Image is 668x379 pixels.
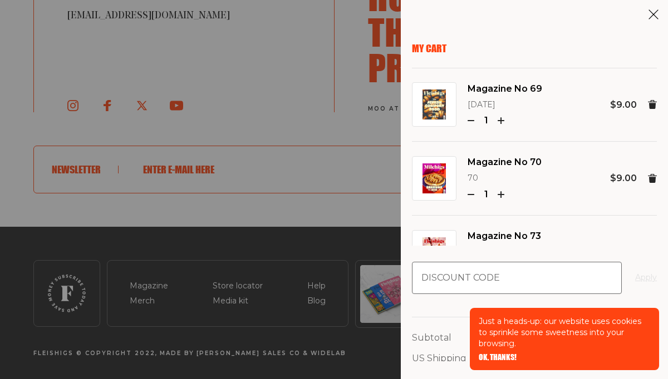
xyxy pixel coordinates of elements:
p: 70 [468,172,542,185]
button: Apply [635,271,657,285]
img: Magazine No 73 Image [423,237,446,267]
input: Discount code [412,262,622,294]
p: 1 [479,187,493,202]
p: $36.00 [605,245,637,260]
p: Subtotal [412,331,451,345]
a: Magazine No 73 [468,229,541,243]
p: 1 [479,113,493,128]
a: Magazine No 70 [468,155,542,169]
p: My Cart [412,42,657,54]
p: Just a heads-up: our website uses cookies to sprinkle some sweetness into your browsing. [479,316,650,349]
button: OK, THANKS! [479,353,517,361]
a: Magazine No 69 [468,82,542,96]
img: Magazine No 70 Image [423,163,446,193]
img: Magazine No 69 Image [423,89,446,119]
p: US Shipping [412,351,466,366]
p: [DATE] [468,98,542,112]
p: $9.00 [610,98,637,112]
p: $9.00 [610,171,637,186]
